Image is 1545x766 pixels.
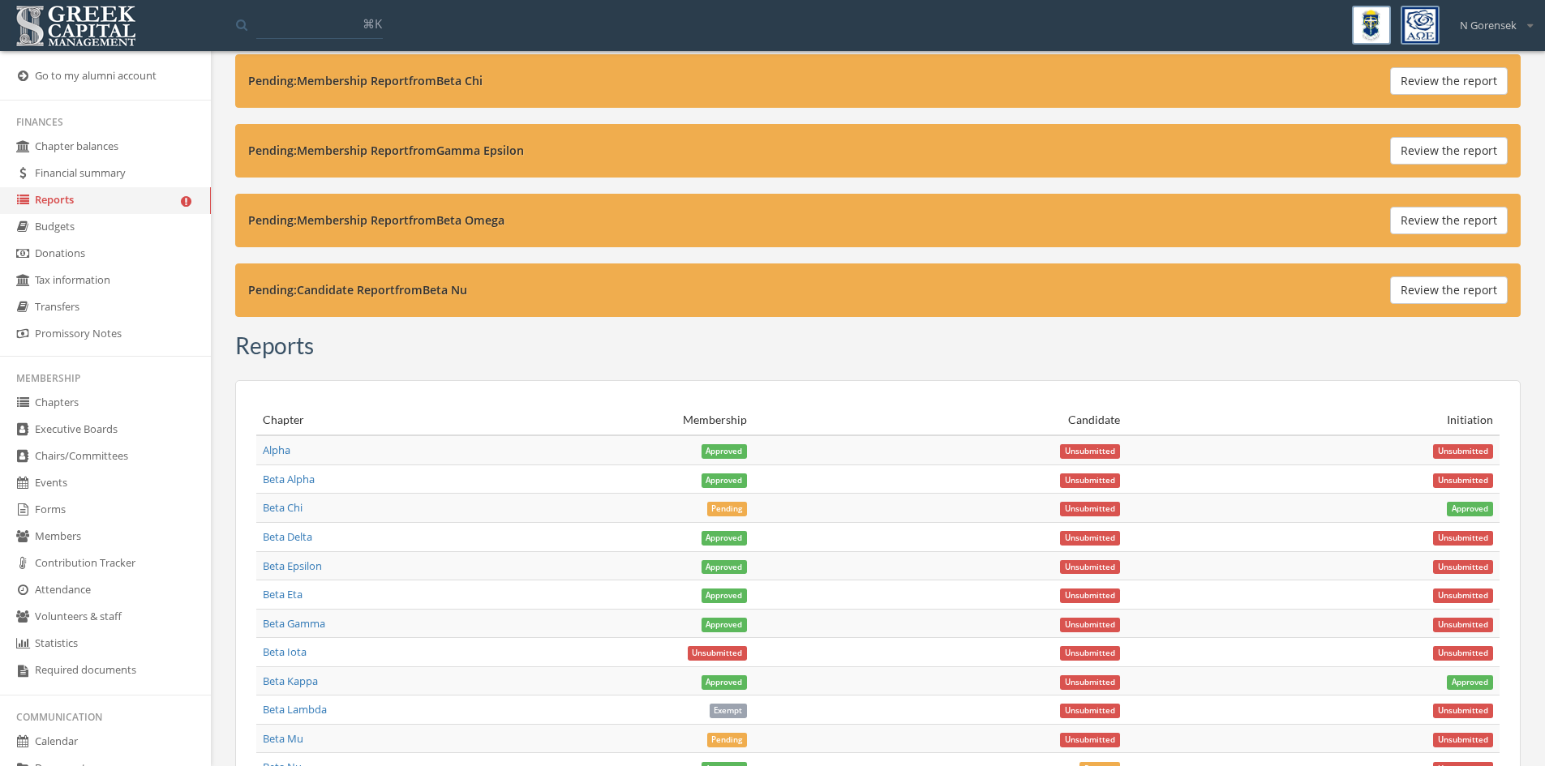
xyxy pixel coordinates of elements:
span: Unsubmitted [688,646,748,661]
a: Unsubmitted [1433,443,1493,457]
span: Approved [702,444,748,459]
a: Beta Epsilon [263,558,322,573]
span: Unsubmitted [1433,444,1493,459]
a: Unsubmitted [1433,529,1493,544]
strong: Pending: Membership Report from Beta Chi [248,73,483,88]
a: Approved [702,472,748,486]
span: Pending [707,502,748,516]
a: Alpha [263,443,290,457]
a: Approved [1447,674,1493,688]
span: Unsubmitted [1060,704,1120,718]
span: Unsubmitted [1060,560,1120,575]
div: Initiation [1133,412,1493,428]
a: Unsubmitted [1060,529,1120,544]
a: Unsubmitted [1060,500,1120,515]
span: Unsubmitted [1060,588,1120,603]
span: Unsubmitted [1433,473,1493,488]
span: Unsubmitted [1060,473,1120,488]
a: Unsubmitted [1433,587,1493,601]
span: Unsubmitted [1060,646,1120,661]
strong: Pending: Candidate Report from Beta Nu [248,282,467,297]
a: Unsubmitted [1060,674,1120,688]
span: Approved [702,675,748,690]
a: Approved [702,558,748,573]
button: Review the report [1390,276,1508,304]
a: Beta Alpha [263,472,315,486]
a: Unsubmitted [1433,702,1493,717]
span: Unsubmitted [1433,560,1493,575]
span: Approved [1447,675,1493,690]
a: Unsubmitted [688,644,748,659]
button: Review the report [1390,67,1508,95]
div: Membership [387,412,747,428]
a: Approved [702,587,748,601]
a: Approved [702,443,748,457]
a: Unsubmitted [1433,731,1493,746]
a: Approved [702,616,748,631]
a: Beta Iota [263,644,307,659]
button: Review the report [1390,207,1508,234]
a: Unsubmitted [1060,472,1120,486]
span: Unsubmitted [1060,502,1120,516]
span: N Gorensek [1460,18,1517,33]
a: Unsubmitted [1060,702,1120,717]
a: Beta Kappa [263,674,318,688]
a: Unsubmitted [1433,472,1493,486]
a: Approved [1447,500,1493,515]
a: Pending [707,731,748,746]
span: Unsubmitted [1433,733,1493,747]
span: Approved [702,531,748,546]
a: Beta Mu [263,731,303,746]
a: Unsubmitted [1060,558,1120,573]
div: N Gorensek [1449,6,1533,33]
a: Unsubmitted [1060,587,1120,601]
span: Exempt [710,704,748,718]
span: Unsubmitted [1433,531,1493,546]
span: Unsubmitted [1060,444,1120,459]
span: Unsubmitted [1433,588,1493,603]
a: Beta Lambda [263,702,327,717]
span: Unsubmitted [1060,733,1120,747]
h3: Reports [235,333,314,358]
a: Beta Chi [263,500,303,515]
span: Approved [702,618,748,632]
a: Beta Eta [263,587,303,601]
a: Unsubmitted [1060,443,1120,457]
a: Unsubmitted [1433,616,1493,631]
span: Pending [707,733,748,747]
a: Approved [702,674,748,688]
span: ⌘K [363,15,382,32]
a: Approved [702,529,748,544]
span: Approved [702,588,748,603]
strong: Pending: Membership Report from Gamma Epsilon [248,143,524,158]
span: Unsubmitted [1433,646,1493,661]
span: Approved [702,473,748,488]
a: Beta Gamma [263,616,325,631]
span: Unsubmitted [1060,531,1120,546]
button: Review the report [1390,137,1508,165]
a: Pending [707,500,748,515]
a: Exempt [710,702,748,717]
span: Approved [1447,502,1493,516]
div: Candidate [760,412,1120,428]
a: Unsubmitted [1060,731,1120,746]
a: Beta Delta [263,529,312,544]
div: Chapter [263,412,374,428]
a: Unsubmitted [1433,558,1493,573]
span: Unsubmitted [1433,704,1493,718]
span: Unsubmitted [1060,618,1120,632]
a: Unsubmitted [1060,616,1120,631]
span: Approved [702,560,748,575]
span: Unsubmitted [1060,675,1120,690]
strong: Pending: Membership Report from Beta Omega [248,212,504,228]
a: Unsubmitted [1433,644,1493,659]
span: Unsubmitted [1433,618,1493,632]
a: Unsubmitted [1060,644,1120,659]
